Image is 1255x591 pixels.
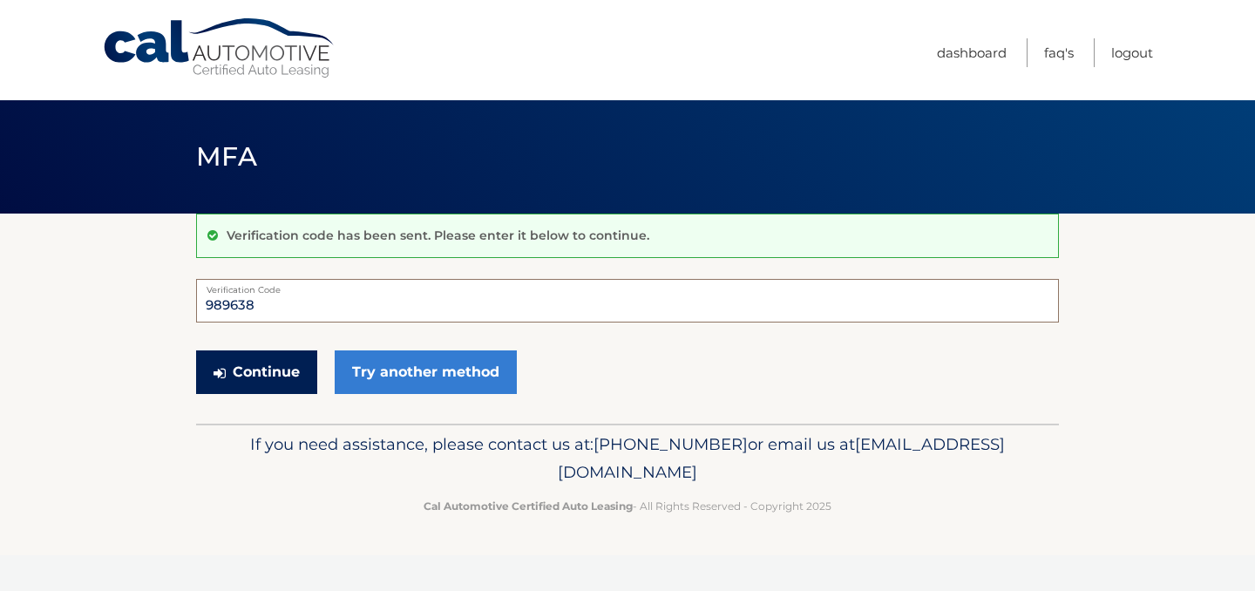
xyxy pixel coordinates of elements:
p: If you need assistance, please contact us at: or email us at [207,431,1048,486]
a: FAQ's [1044,38,1074,67]
span: MFA [196,140,257,173]
a: Cal Automotive [102,17,337,79]
a: Logout [1111,38,1153,67]
p: Verification code has been sent. Please enter it below to continue. [227,228,649,243]
input: Verification Code [196,279,1059,323]
span: [PHONE_NUMBER] [594,434,748,454]
button: Continue [196,350,317,394]
label: Verification Code [196,279,1059,293]
p: - All Rights Reserved - Copyright 2025 [207,497,1048,515]
span: [EMAIL_ADDRESS][DOMAIN_NAME] [558,434,1005,482]
a: Try another method [335,350,517,394]
a: Dashboard [937,38,1007,67]
strong: Cal Automotive Certified Auto Leasing [424,499,633,513]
